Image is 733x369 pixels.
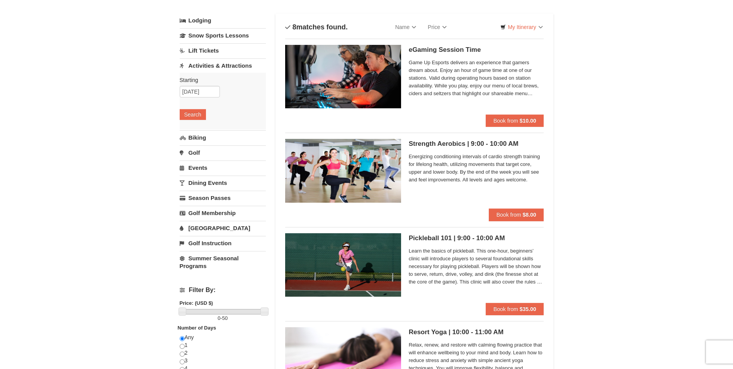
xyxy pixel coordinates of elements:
a: Lodging [180,14,266,27]
h5: Resort Yoga | 10:00 - 11:00 AM [409,328,544,336]
span: Book from [493,306,518,312]
h5: Strength Aerobics | 9:00 - 10:00 AM [409,140,544,148]
span: Book from [497,212,521,218]
img: 6619873-743-43c5cba0.jpeg [285,139,401,202]
span: Game Up Esports delivers an experience that gamers dream about. Enjoy an hour of game time at one... [409,59,544,97]
button: Book from $8.00 [489,208,544,221]
span: 50 [222,315,228,321]
label: - [180,314,266,322]
a: Snow Sports Lessons [180,28,266,43]
button: Book from $10.00 [486,114,544,127]
a: Summer Seasonal Programs [180,251,266,273]
a: Activities & Attractions [180,58,266,73]
strong: $10.00 [520,118,536,124]
a: Name [389,19,422,35]
a: Season Passes [180,191,266,205]
span: 0 [218,315,220,321]
span: 8 [293,23,296,31]
img: 19664770-34-0b975b5b.jpg [285,45,401,108]
button: Book from $35.00 [486,303,544,315]
a: Biking [180,130,266,145]
a: [GEOGRAPHIC_DATA] [180,221,266,235]
span: Energizing conditioning intervals of cardio strength training for lifelong health, utilizing move... [409,153,544,184]
a: Price [422,19,452,35]
strong: $35.00 [520,306,536,312]
label: Starting [180,76,260,84]
h5: eGaming Session Time [409,46,544,54]
strong: Price: (USD $) [180,300,213,306]
a: Golf Instruction [180,236,266,250]
a: Golf [180,145,266,160]
strong: Number of Days [178,325,216,331]
strong: $8.00 [522,212,536,218]
a: My Itinerary [495,21,548,33]
a: Lift Tickets [180,43,266,58]
span: Book from [493,118,518,124]
img: 6619873-756-07674e42.jpg [285,233,401,297]
a: Dining Events [180,176,266,190]
h5: Pickleball 101 | 9:00 - 10:00 AM [409,234,544,242]
a: Golf Membership [180,206,266,220]
h4: matches found. [285,23,348,31]
button: Search [180,109,206,120]
a: Events [180,161,266,175]
h4: Filter By: [180,287,266,294]
span: Learn the basics of pickleball. This one-hour, beginners’ clinic will introduce players to severa... [409,247,544,286]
